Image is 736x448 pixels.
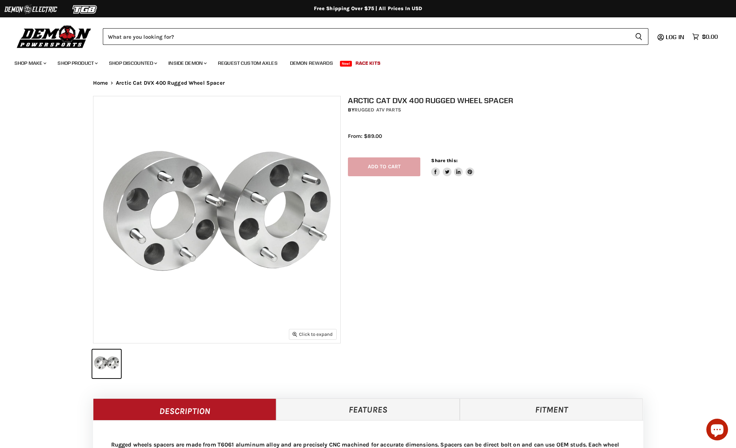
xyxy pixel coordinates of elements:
inbox-online-store-chat: Shopify online store chat [704,419,730,442]
button: Search [629,28,648,45]
img: TGB Logo 2 [58,3,112,16]
span: $0.00 [702,33,718,40]
span: Log in [666,33,684,41]
a: Log in [663,34,689,40]
a: Features [276,398,460,420]
span: New! [340,61,352,67]
a: $0.00 [689,31,722,42]
img: Arctic Cat DVX 400 Rugged Wheel Spacer [93,96,340,343]
button: Click to expand [289,329,336,339]
img: Demon Electric Logo 2 [4,3,58,16]
span: Arctic Cat DVX 400 Rugged Wheel Spacer [116,80,225,86]
a: Description [93,398,277,420]
form: Product [103,28,648,45]
ul: Main menu [9,53,716,71]
span: Share this: [431,158,457,163]
a: Shop Product [52,56,102,71]
input: Search [103,28,629,45]
button: Arctic Cat DVX 400 Rugged Wheel Spacer thumbnail [92,350,121,378]
div: by [348,106,651,114]
span: From: $89.00 [348,133,382,139]
div: Free Shipping Over $75 | All Prices In USD [79,5,658,12]
img: Demon Powersports [14,24,94,49]
a: Shop Make [9,56,51,71]
a: Fitment [460,398,643,420]
aside: Share this: [431,157,474,177]
a: Race Kits [350,56,386,71]
a: Home [93,80,108,86]
a: Request Custom Axles [213,56,283,71]
a: Inside Demon [163,56,211,71]
a: Shop Discounted [104,56,161,71]
h1: Arctic Cat DVX 400 Rugged Wheel Spacer [348,96,651,105]
nav: Breadcrumbs [79,80,658,86]
a: Demon Rewards [285,56,338,71]
a: Rugged ATV Parts [354,107,401,113]
span: Click to expand [293,331,333,337]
